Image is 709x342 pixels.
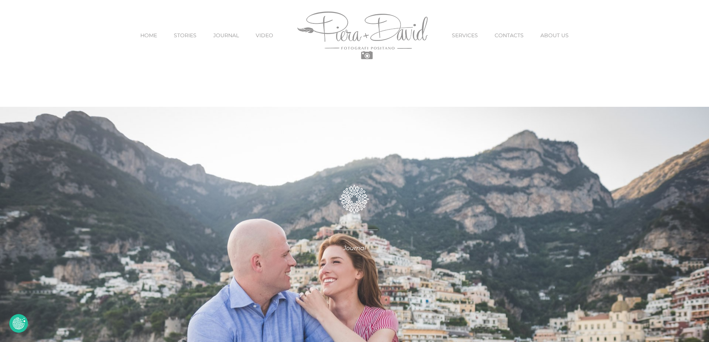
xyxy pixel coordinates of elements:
[297,12,428,59] img: Piera Plus David Photography Positano Logo
[495,33,524,38] span: CONTACTS
[495,20,524,51] a: CONTACTS
[256,33,273,38] span: VIDEO
[339,185,369,214] img: ghiri_bianco
[452,20,478,51] a: SERVICES
[213,20,239,51] a: JOURNAL
[213,33,239,38] span: JOURNAL
[174,20,197,51] a: STORIES
[9,314,28,333] button: Revoke Icon
[343,244,366,252] em: Journal
[256,20,273,51] a: VIDEO
[452,33,478,38] span: SERVICES
[140,33,157,38] span: HOME
[540,20,569,51] a: ABOUT US
[140,20,157,51] a: HOME
[540,33,569,38] span: ABOUT US
[174,33,197,38] span: STORIES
